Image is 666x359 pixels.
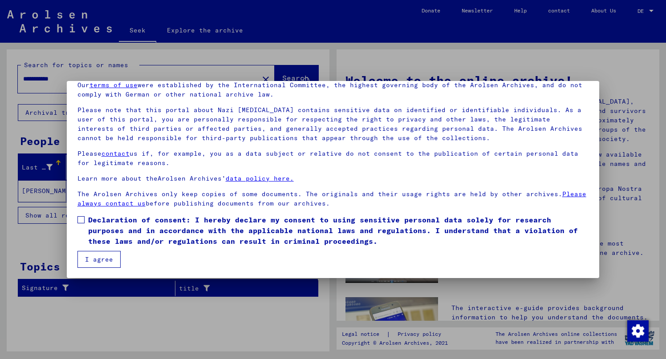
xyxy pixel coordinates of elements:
[158,174,226,182] font: Arolsen Archives’
[77,149,102,157] font: Please
[102,149,130,157] a: contact
[88,215,578,246] font: Declaration of consent: I hereby declare my consent to using sensitive personal data solely for r...
[226,174,294,182] a: data policy here.
[85,255,113,263] font: I agree
[77,190,586,207] a: Please always contact us
[77,174,158,182] font: Learn more about the
[77,81,89,89] font: Our
[77,81,582,98] font: were established by the International Committee, the highest governing body of the Arolsen Archiv...
[89,81,138,89] a: terms of use
[77,106,582,142] font: Please note that this portal about Nazi [MEDICAL_DATA] contains sensitive data on identified or i...
[77,251,121,268] button: I agree
[77,149,578,167] font: us if, for example, you as a data subject or relative do not consent to the publication of certai...
[77,190,562,198] font: The Arolsen Archives only keep copies of some documents. The originals and their usage rights are...
[146,199,330,207] font: before publishing documents from our archives.
[627,320,649,342] img: Change consent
